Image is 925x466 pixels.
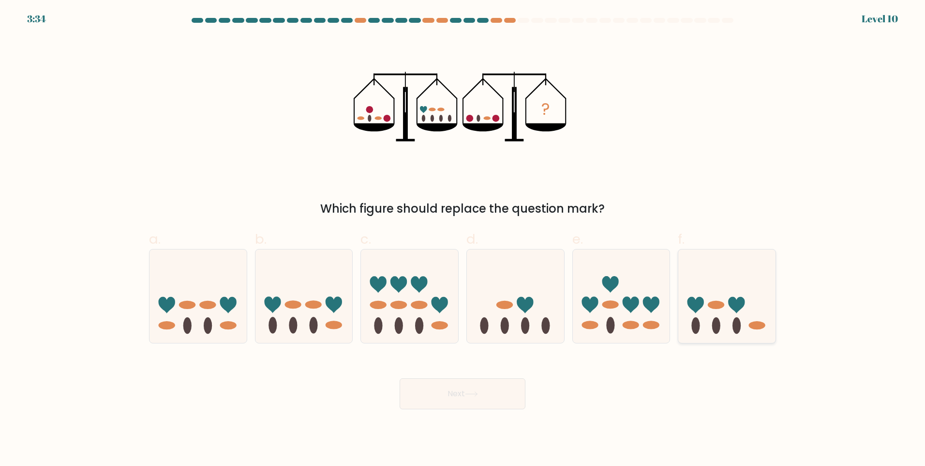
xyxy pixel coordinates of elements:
span: f. [678,230,685,249]
tspan: ? [541,97,550,121]
div: 3:34 [27,12,46,26]
div: Which figure should replace the question mark? [155,200,770,217]
span: b. [255,230,267,249]
span: a. [149,230,161,249]
button: Next [400,378,525,409]
span: c. [360,230,371,249]
span: d. [466,230,478,249]
span: e. [572,230,583,249]
div: Level 10 [862,12,898,26]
